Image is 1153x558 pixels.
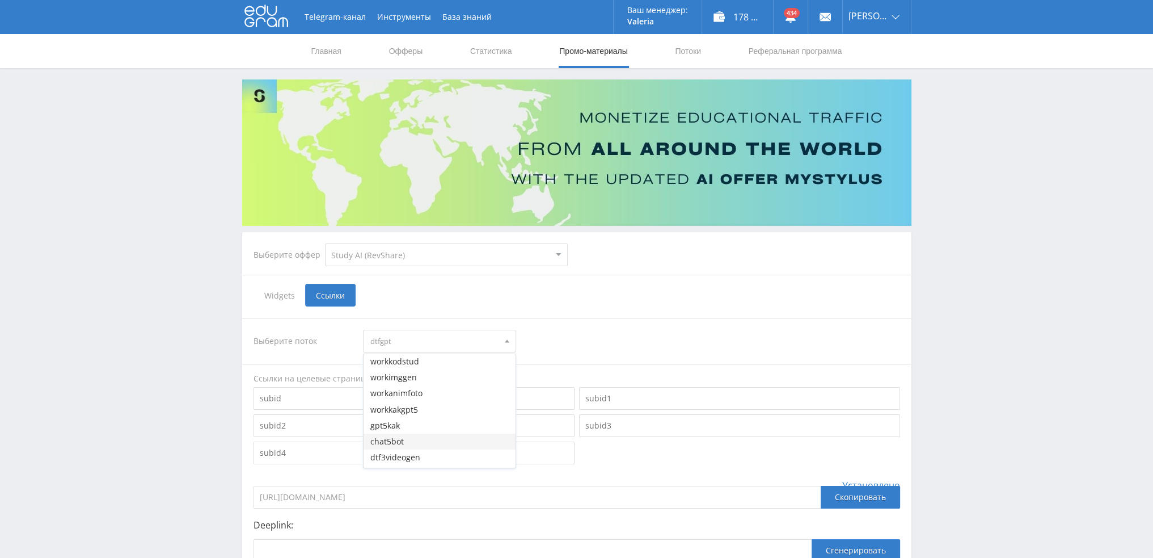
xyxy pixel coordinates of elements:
span: Установлено [842,480,900,490]
span: [PERSON_NAME] [848,11,888,20]
button: workkodstud [364,354,516,370]
a: Потоки [674,34,702,68]
a: Реферальная программа [747,34,843,68]
button: workkakgpt5 [364,402,516,418]
button: workimggen [364,370,516,385]
span: Ссылки [305,284,356,307]
a: Главная [310,34,343,68]
button: workanimfoto [364,385,516,401]
button: gpt5kak [364,418,516,434]
span: dtfgpt [370,330,499,352]
div: Скопировать [821,486,900,509]
span: Widgets [254,284,305,307]
button: dtf3kling [364,465,516,481]
p: Ваш менеджер: [627,6,688,15]
input: subid4 [254,442,575,464]
input: subid2 [254,414,575,437]
p: Deeplink: [254,520,900,530]
input: subid1 [579,387,900,410]
div: Выберите поток [254,330,352,353]
div: Ссылки на целевые страницы оффера. [254,373,900,384]
input: subid3 [579,414,900,437]
button: dtf3videogen [364,450,516,465]
img: Banner [242,79,911,226]
a: Промо-материалы [558,34,628,68]
a: Офферы [388,34,424,68]
a: Статистика [469,34,513,68]
p: Valeria [627,17,688,26]
button: chat5bot [364,434,516,450]
input: subid [254,387,575,410]
div: Выберите оффер [254,250,325,259]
